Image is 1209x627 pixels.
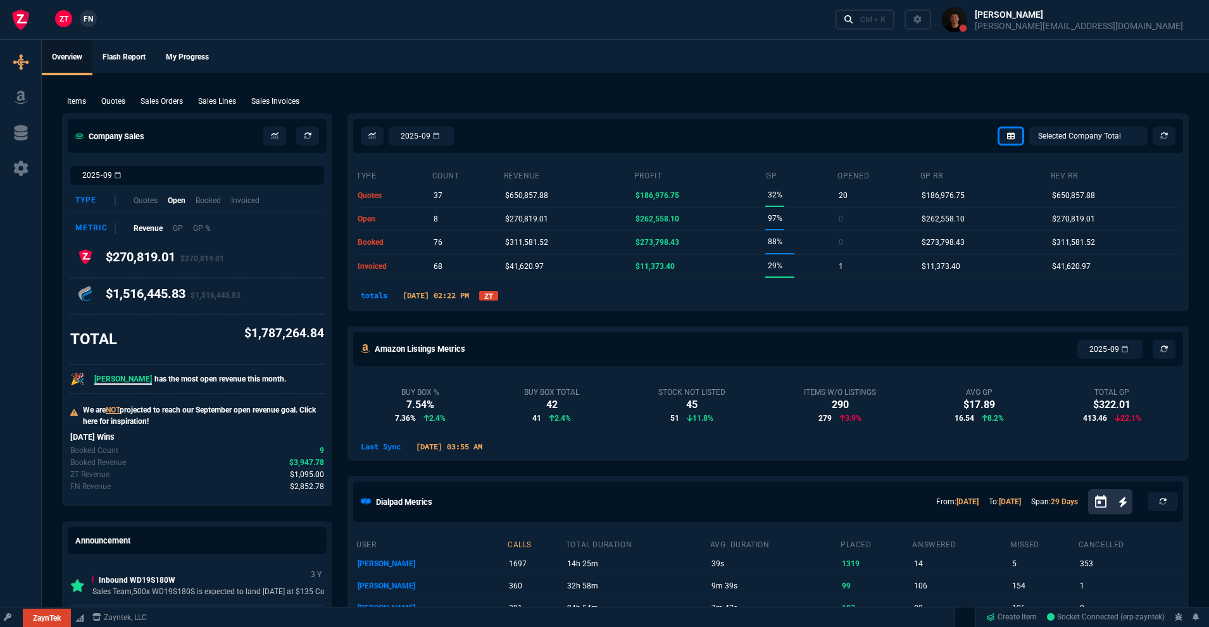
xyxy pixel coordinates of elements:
p: 360 [509,577,563,595]
h4: $270,819.01 [106,249,224,270]
p: $262,558.10 [922,210,965,228]
span: Today's zaynTek revenue [290,469,324,481]
p: $11,373.40 [636,258,675,275]
p: 99 [842,577,910,595]
h4: $1,516,445.83 [106,286,241,306]
span: NOT [106,406,120,414]
p: 2.4% [549,413,571,424]
p: $650,857.88 [505,187,548,204]
div: Ctrl + K [860,15,886,25]
p: totals [356,290,392,301]
div: Metric [75,223,116,234]
span: $1,516,445.83 [191,291,241,300]
p: Today's Booked revenue [70,457,126,468]
div: $17.89 [955,397,1004,413]
span: Today's Fornida revenue [290,481,324,493]
p: 1697 [509,555,563,573]
p: Quotes [134,195,158,206]
p: 3.9% [839,413,861,424]
p: $273,798.43 [636,233,679,251]
th: GP [765,166,837,183]
p: 106 [914,577,1008,595]
p: 88% [768,233,782,251]
p: 89 [914,599,1008,617]
p: [DATE] 03:55 AM [411,441,487,452]
div: $322.01 [1083,397,1141,413]
p: 3 Y [308,567,324,582]
p: 1 [839,258,843,275]
p: Sales Orders [141,96,183,107]
a: [DATE] [956,497,979,506]
div: Stock Not Listed [658,387,725,397]
p: Booked [196,195,221,206]
div: Type [75,195,116,206]
p: 0 [839,233,843,251]
p: $270,819.01 [1052,210,1095,228]
p: From: [936,496,979,507]
p: [PERSON_NAME] [358,577,505,595]
p: $41,620.97 [505,258,544,275]
div: 7.54% [395,397,446,413]
p: 353 [1080,555,1179,573]
p: 0 [839,210,843,228]
h5: Dialpad Metrics [376,496,432,508]
p: Sales Lines [198,96,236,107]
p: spec.value [308,445,325,457]
p: Today's Booked count [70,445,118,456]
p: $262,558.10 [636,210,679,228]
span: Socket Connected (erp-zayntek) [1047,613,1165,622]
p: Last Sync [356,441,406,452]
span: Today's Booked count [320,445,324,457]
p: 7m 47s [711,599,838,617]
p: spec.value [278,457,325,469]
p: $311,581.52 [1052,233,1095,251]
p: Quotes [101,96,125,107]
th: total duration [565,535,710,552]
p: 301 [509,599,563,617]
span: Today's Booked revenue [289,457,324,469]
th: answered [911,535,1010,552]
p: 14h 25m [567,555,708,573]
h5: Announcement [75,535,130,547]
p: 39s [711,555,838,573]
td: booked [356,231,432,254]
span: FN [84,13,93,25]
p: 11.8% [687,413,713,424]
p: 1319 [842,555,910,573]
td: open [356,207,432,230]
h3: TOTAL [70,330,117,349]
p: Today's Fornida revenue [70,481,111,492]
h5: Company Sales [75,130,144,142]
div: Avg GP [955,387,1004,397]
p: GP % [193,223,211,234]
th: count [432,166,503,183]
p: $186,976.75 [922,187,965,204]
a: ZT [479,291,498,301]
p: [PERSON_NAME] [358,555,505,573]
p: 106 [1012,599,1076,617]
p: 68 [434,258,442,275]
div: Buy Box % [395,387,446,397]
p: has the most open revenue this month. [94,373,286,385]
p: 9m 39s [711,577,838,595]
p: 37 [434,187,442,204]
p: 154 [1012,577,1076,595]
a: Create Item [981,608,1042,627]
p: $186,976.75 [636,187,679,204]
th: avg. duration [710,535,840,552]
th: opened [837,166,920,183]
div: Buy Box Total [524,387,579,397]
p: [PERSON_NAME] [358,599,505,617]
a: 29 Days [1051,497,1078,506]
p: spec.value [279,469,325,481]
p: Items [67,96,86,107]
div: Items w/o Listings [804,387,876,397]
td: quotes [356,183,432,207]
span: 41 [532,413,541,424]
p: Today's zaynTek revenue [70,469,110,480]
span: [PERSON_NAME] [94,375,152,385]
a: msbcCompanyName [89,612,151,623]
div: 290 [804,397,876,413]
p: Sales Team,500x WD19S180S is expected to land [DATE] at $135 Cost be... [92,586,347,597]
p: Sales Invoices [251,96,299,107]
